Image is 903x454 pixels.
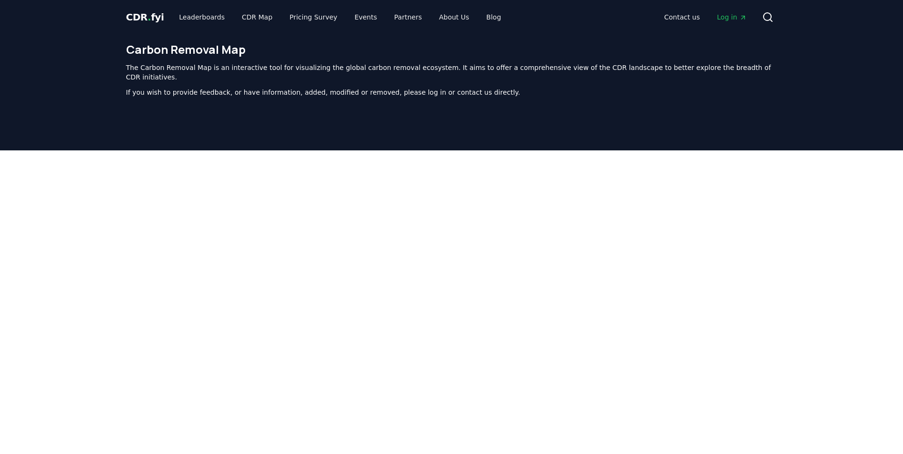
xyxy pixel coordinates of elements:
[479,9,509,26] a: Blog
[126,11,164,23] span: CDR fyi
[656,9,754,26] nav: Main
[126,42,777,57] h1: Carbon Removal Map
[656,9,707,26] a: Contact us
[126,88,777,97] p: If you wish to provide feedback, or have information, added, modified or removed, please log in o...
[387,9,429,26] a: Partners
[171,9,232,26] a: Leaderboards
[234,9,280,26] a: CDR Map
[431,9,476,26] a: About Us
[171,9,508,26] nav: Main
[717,12,746,22] span: Log in
[126,63,777,82] p: The Carbon Removal Map is an interactive tool for visualizing the global carbon removal ecosystem...
[709,9,754,26] a: Log in
[148,11,151,23] span: .
[126,10,164,24] a: CDR.fyi
[282,9,345,26] a: Pricing Survey
[347,9,385,26] a: Events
